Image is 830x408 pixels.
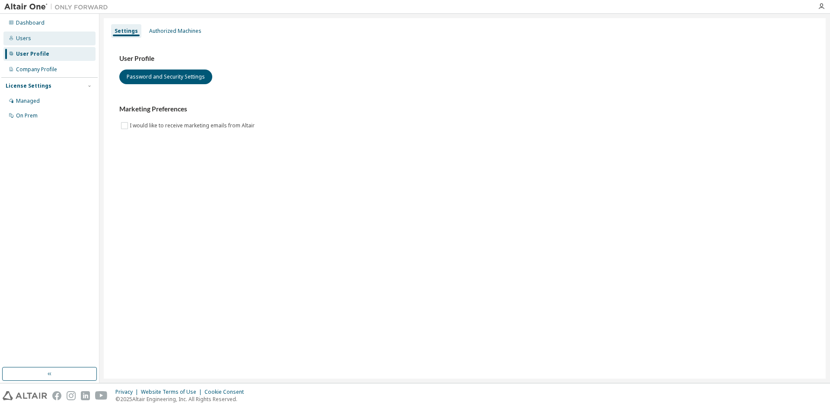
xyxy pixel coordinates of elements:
div: On Prem [16,112,38,119]
button: Password and Security Settings [119,70,212,84]
h3: User Profile [119,54,810,63]
div: Dashboard [16,19,45,26]
label: I would like to receive marketing emails from Altair [130,120,256,131]
img: youtube.svg [95,391,108,400]
div: Users [16,35,31,42]
div: Settings [115,28,138,35]
div: Managed [16,98,40,104]
div: License Settings [6,82,51,89]
img: linkedin.svg [81,391,90,400]
h3: Marketing Preferences [119,105,810,114]
div: Website Terms of Use [141,389,204,395]
div: Company Profile [16,66,57,73]
div: User Profile [16,51,49,57]
p: © 2025 Altair Engineering, Inc. All Rights Reserved. [115,395,249,403]
img: altair_logo.svg [3,391,47,400]
img: instagram.svg [67,391,76,400]
div: Authorized Machines [149,28,201,35]
img: Altair One [4,3,112,11]
img: facebook.svg [52,391,61,400]
div: Privacy [115,389,141,395]
div: Cookie Consent [204,389,249,395]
